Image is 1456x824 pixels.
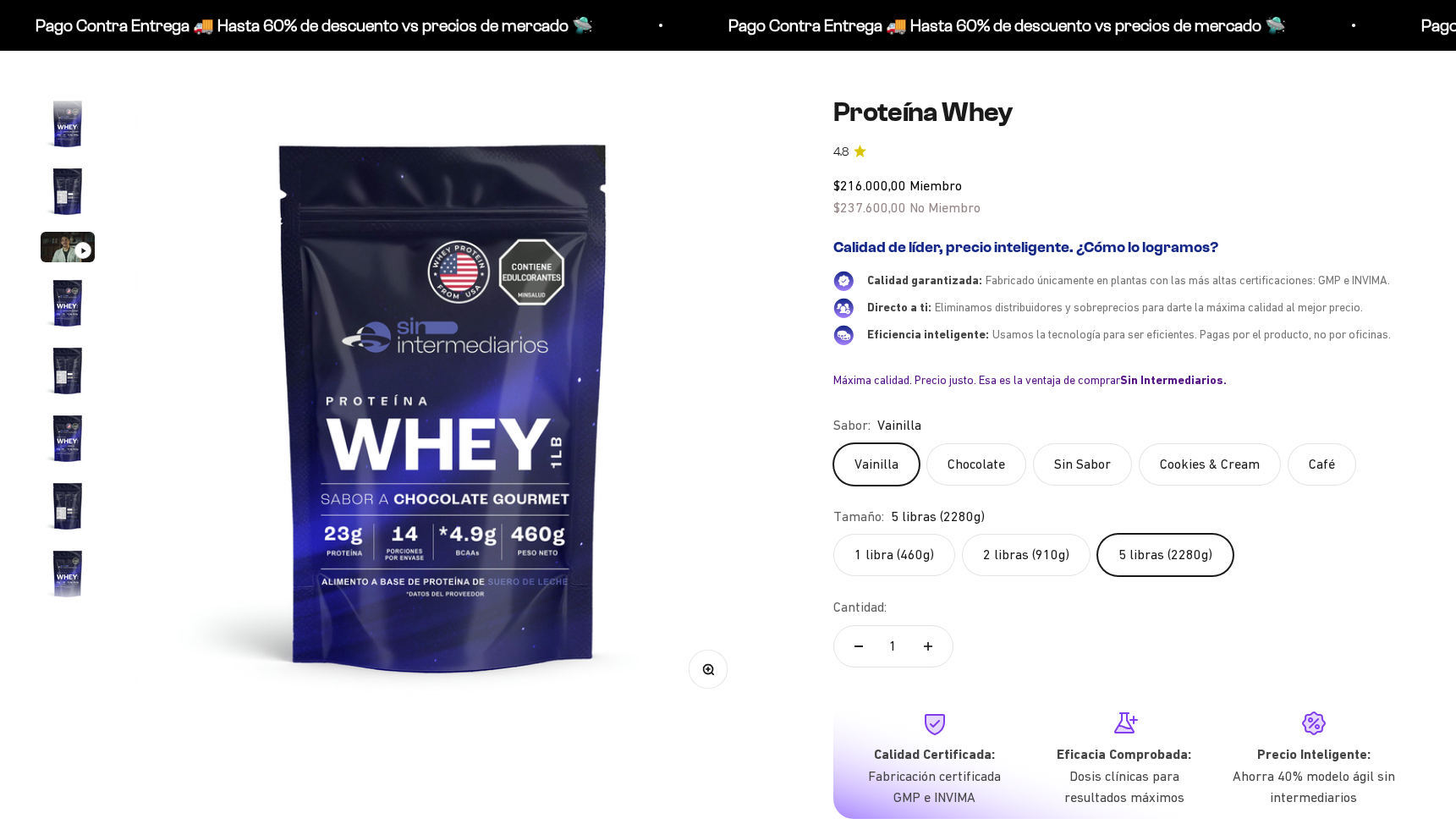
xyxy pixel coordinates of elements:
[877,415,921,437] span: Vainilla
[41,547,95,606] button: Ir al artículo 8
[833,239,1415,257] h2: Calidad de líder, precio inteligente. ¿Cómo lo logramos?
[41,343,95,398] img: Proteína Whey
[833,506,884,528] legend: Tamaño:
[834,626,883,667] button: Reducir cantidad
[833,415,871,437] legend: Sabor:
[854,766,1016,809] p: Fabricación certificada GMP e INVIMA
[41,479,95,533] img: Proteína Whey
[833,298,854,318] img: Directo a ti
[833,96,1415,129] h1: Proteína Whey
[833,325,854,345] img: Eficiencia inteligente
[135,96,752,713] img: Proteína Whey
[41,411,95,465] img: Proteína Whey
[41,411,95,470] button: Ir al artículo 6
[833,596,887,618] label: Cantidad:
[41,276,95,330] img: Proteína Whey
[726,12,1283,39] p: Pago Contra Entrega 🚚 Hasta 60% de descuento vs precios de mercado 🛸
[1120,373,1227,387] b: Sin Intermediarios.
[874,746,995,762] strong: Calidad Certificada:
[41,96,95,156] button: Ir al artículo 1
[33,12,591,39] p: Pago Contra Entrega 🚚 Hasta 60% de descuento vs precios de mercado 🛸
[833,178,906,193] span: $216.000,00
[1233,766,1395,809] p: Ahorra 40% modelo ágil sin intermediarios
[909,200,981,215] span: No Miembro
[41,547,95,601] img: Proteína Whey
[833,143,1415,162] a: 4.84.8 de 5.0 estrellas
[1043,766,1206,809] p: Dosis clínicas para resultados máximos
[41,164,95,218] img: Proteína Whey
[867,300,931,314] span: Directo a ti:
[935,300,1363,314] span: Eliminamos distribuidores y sobreprecios para darte la máxima calidad al mejor precio.
[986,273,1390,287] span: Fabricado únicamente en plantas con las más altas certificaciones: GMP e INVIMA.
[833,271,854,291] img: Calidad garantizada
[867,273,982,287] span: Calidad garantizada:
[833,372,1415,387] div: Máxima calidad. Precio justo. Esa es la ventaja de comprar
[904,626,953,667] button: Aumentar cantidad
[1257,746,1371,762] strong: Precio Inteligente:
[41,232,95,267] button: Ir al artículo 3
[833,200,906,215] span: $237.600,00
[41,343,95,403] button: Ir al artículo 5
[909,178,962,193] span: Miembro
[1057,746,1191,762] strong: Eficacia Comprobada:
[41,276,95,335] button: Ir al artículo 4
[833,143,849,162] span: 4.8
[41,479,95,538] button: Ir al artículo 7
[992,327,1391,341] span: Usamos la tecnología para ser eficientes. Pagas por el producto, no por oficinas.
[867,327,989,341] span: Eficiencia inteligente:
[41,96,95,151] img: Proteína Whey
[41,164,95,223] button: Ir al artículo 2
[891,506,985,528] span: 5 libras (2280g)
